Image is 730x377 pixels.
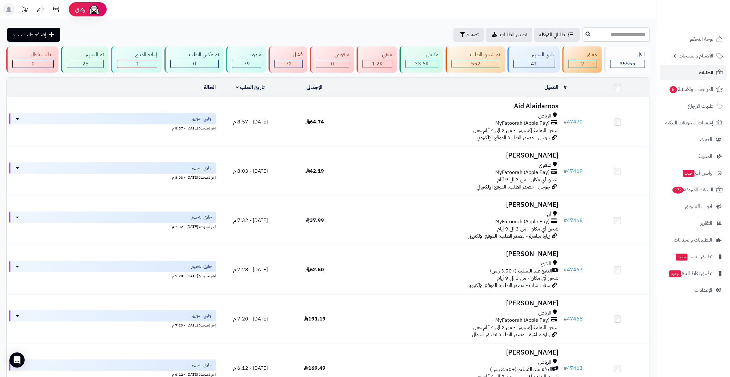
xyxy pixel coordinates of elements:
[233,118,268,126] span: [DATE] - 8:57 م
[660,165,726,181] a: وآتس آبجديد
[9,174,216,180] div: اخر تحديث: [DATE] - 8:03 م
[225,46,267,73] a: مردود 79
[110,46,163,73] a: إعادة المبلغ 0
[17,3,32,17] a: تحديثات المنصة
[675,252,712,261] span: تطبيق المتجر
[563,118,582,126] a: #47470
[490,366,552,373] span: الدفع عند التسليم (+3.50 ر.س)
[563,217,582,224] a: #47468
[331,60,334,68] span: 0
[539,162,551,169] span: صفوى
[191,362,212,368] span: جاري التجهيز
[233,266,268,273] span: [DATE] - 7:28 م
[362,51,392,58] div: ملغي
[467,31,479,39] span: تصفية
[563,266,582,273] a: #47467
[563,217,567,224] span: #
[539,31,565,39] span: طلباتي المُوكلة
[349,152,558,159] h3: [PERSON_NAME]
[506,46,561,73] a: جاري التجهيز 41
[513,51,555,58] div: جاري التجهيز
[236,84,265,91] a: تاريخ الطلب
[668,269,712,278] span: تطبيق نقاط البيع
[495,317,549,324] span: MyFatoorah (Apple Pay)
[170,51,219,58] div: تم عكس الطلب
[286,60,292,68] span: 72
[191,313,212,319] span: جاري التجهيز
[7,28,60,42] a: إضافة طلب جديد
[307,84,322,91] a: الإجمالي
[620,60,635,68] span: 35555
[660,199,726,214] a: أدوات التسويق
[540,260,551,267] span: الخرج
[476,183,550,191] span: جوجل - مصدر الطلب: الموقع الإلكتروني
[452,60,499,68] div: 552
[495,120,549,127] span: MyFatoorah (Apple Pay)
[660,249,726,264] a: تطبيق المتجرجديد
[233,217,268,224] span: [DATE] - 7:32 م
[694,286,712,295] span: الإعدادات
[563,364,582,372] a: #47463
[660,82,726,97] a: المراجعات والأسئلة5
[538,112,551,120] span: الرياض
[674,236,712,244] span: التطبيقات والخدمات
[660,65,726,80] a: الطلبات
[660,99,726,114] a: طلبات الإرجاع
[406,60,438,68] div: 33631
[563,266,567,273] span: #
[275,60,302,68] div: 72
[304,315,326,323] span: 191.19
[660,216,726,231] a: التقارير
[473,127,558,134] span: شحن اليمامة إكسبرس - من 2 الى 4 أيام عمل
[444,46,506,73] a: تم شحن الطلب 552
[660,232,726,248] a: التطبيقات والخدمات
[88,3,100,16] img: ai-face.png
[32,60,35,68] span: 0
[316,51,349,58] div: مرفوض
[316,60,349,68] div: 0
[9,352,25,368] div: Open Intercom Messenger
[660,182,726,197] a: السلات المتروكة272
[267,46,309,73] a: فشل 72
[349,201,558,208] h3: [PERSON_NAME]
[191,263,212,270] span: جاري التجهيز
[568,51,597,58] div: معلق
[309,46,355,73] a: مرفوض 0
[676,254,687,260] span: جديد
[135,60,138,68] span: 0
[514,60,555,68] div: 41
[660,115,726,130] a: إشعارات التحويلات البنكية
[233,315,268,323] span: [DATE] - 7:20 م
[305,217,324,224] span: 37.99
[497,274,558,282] span: شحن أي مكان - من 3 الى 9 أيام
[451,51,500,58] div: تم شحن الطلب
[660,283,726,298] a: الإعدادات
[67,60,103,68] div: 25
[349,349,558,356] h3: [PERSON_NAME]
[486,28,532,42] a: تصدير الطلبات
[500,31,527,39] span: تصدير الطلبات
[660,132,726,147] a: العملاء
[581,60,584,68] span: 2
[398,46,444,73] a: مكتمل 33.6K
[538,309,551,317] span: الرياض
[13,60,53,68] div: 0
[471,60,480,68] span: 552
[82,60,89,68] span: 25
[191,116,212,122] span: جاري التجهيز
[372,60,383,68] span: 1.2K
[563,167,567,175] span: #
[563,364,567,372] span: #
[5,46,60,73] a: الطلب باطل 0
[233,364,268,372] span: [DATE] - 6:12 م
[545,211,551,218] span: أبها
[415,60,429,68] span: 33.6K
[233,167,268,175] span: [DATE] - 8:03 م
[117,51,157,58] div: إعادة المبلغ
[563,315,582,323] a: #47465
[561,46,603,73] a: معلق 2
[660,149,726,164] a: المدونة
[9,272,216,279] div: اخر تحديث: [DATE] - 7:28 م
[232,60,261,68] div: 79
[117,60,157,68] div: 0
